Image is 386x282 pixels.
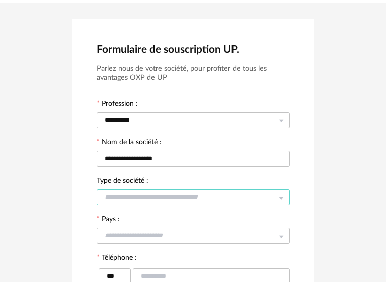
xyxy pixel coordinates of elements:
label: Téléphone : [97,254,137,263]
h2: Formulaire de souscription UP. [97,43,290,56]
label: Pays : [97,216,120,225]
h3: Parlez nous de votre société, pour profiter de tous les avantages OXP de UP [97,64,290,83]
label: Nom de la société : [97,139,162,148]
label: Profession : [97,100,138,109]
label: Type de société : [97,177,148,186]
